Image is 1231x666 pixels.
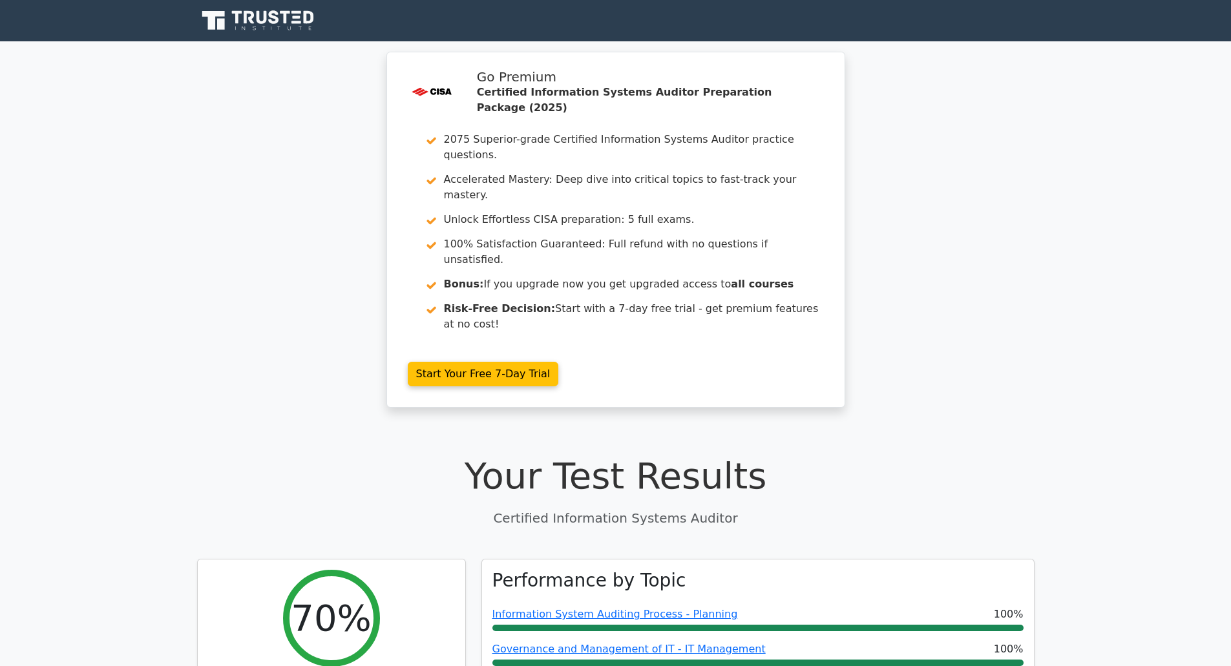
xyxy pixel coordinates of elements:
[492,643,766,655] a: Governance and Management of IT - IT Management
[492,608,738,620] a: Information System Auditing Process - Planning
[197,454,1035,497] h1: Your Test Results
[492,570,686,592] h3: Performance by Topic
[408,362,559,386] a: Start Your Free 7-Day Trial
[291,596,371,640] h2: 70%
[994,641,1024,657] span: 100%
[994,607,1024,622] span: 100%
[197,508,1035,528] p: Certified Information Systems Auditor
